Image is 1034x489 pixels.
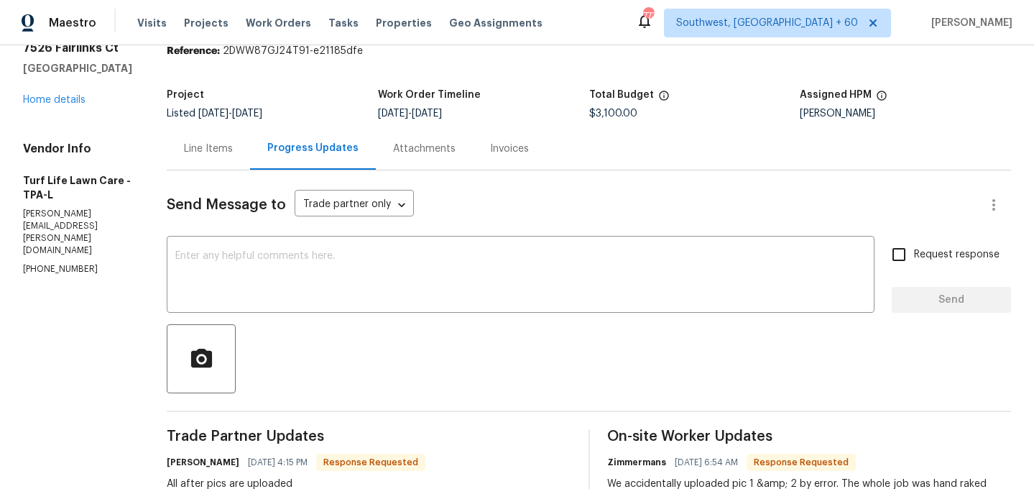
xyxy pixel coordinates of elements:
[167,46,220,56] b: Reference:
[267,141,359,155] div: Progress Updates
[925,16,1012,30] span: [PERSON_NAME]
[137,16,167,30] span: Visits
[800,109,1011,119] div: [PERSON_NAME]
[23,95,86,105] a: Home details
[607,429,1012,444] span: On-site Worker Updates
[449,16,543,30] span: Geo Assignments
[607,455,666,470] h6: Zimmermans
[589,90,654,100] h5: Total Budget
[246,16,311,30] span: Work Orders
[658,90,670,109] span: The total cost of line items that have been proposed by Opendoor. This sum includes line items th...
[378,109,408,119] span: [DATE]
[49,16,96,30] span: Maestro
[167,109,262,119] span: Listed
[23,208,132,257] p: [PERSON_NAME][EMAIL_ADDRESS][PERSON_NAME][DOMAIN_NAME]
[184,16,229,30] span: Projects
[295,193,414,217] div: Trade partner only
[675,455,738,470] span: [DATE] 6:54 AM
[378,109,442,119] span: -
[23,41,132,55] h2: 7526 Fairlinks Ct
[167,90,204,100] h5: Project
[184,142,233,156] div: Line Items
[248,455,308,470] span: [DATE] 4:15 PM
[167,455,239,470] h6: [PERSON_NAME]
[328,18,359,28] span: Tasks
[876,90,887,109] span: The hpm assigned to this work order.
[167,198,286,212] span: Send Message to
[23,173,132,202] h5: Turf Life Lawn Care - TPA-L
[376,16,432,30] span: Properties
[643,9,653,23] div: 773
[589,109,637,119] span: $3,100.00
[676,16,858,30] span: Southwest, [GEOGRAPHIC_DATA] + 60
[748,455,854,470] span: Response Requested
[23,142,132,156] h4: Vendor Info
[23,263,132,275] p: [PHONE_NUMBER]
[914,247,1000,262] span: Request response
[378,90,481,100] h5: Work Order Timeline
[393,142,456,156] div: Attachments
[318,455,424,470] span: Response Requested
[167,429,571,444] span: Trade Partner Updates
[198,109,262,119] span: -
[198,109,229,119] span: [DATE]
[412,109,442,119] span: [DATE]
[167,44,1011,58] div: 2DWW87GJ24T91-e21185dfe
[23,61,132,76] h5: [GEOGRAPHIC_DATA]
[232,109,262,119] span: [DATE]
[800,90,872,100] h5: Assigned HPM
[490,142,529,156] div: Invoices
